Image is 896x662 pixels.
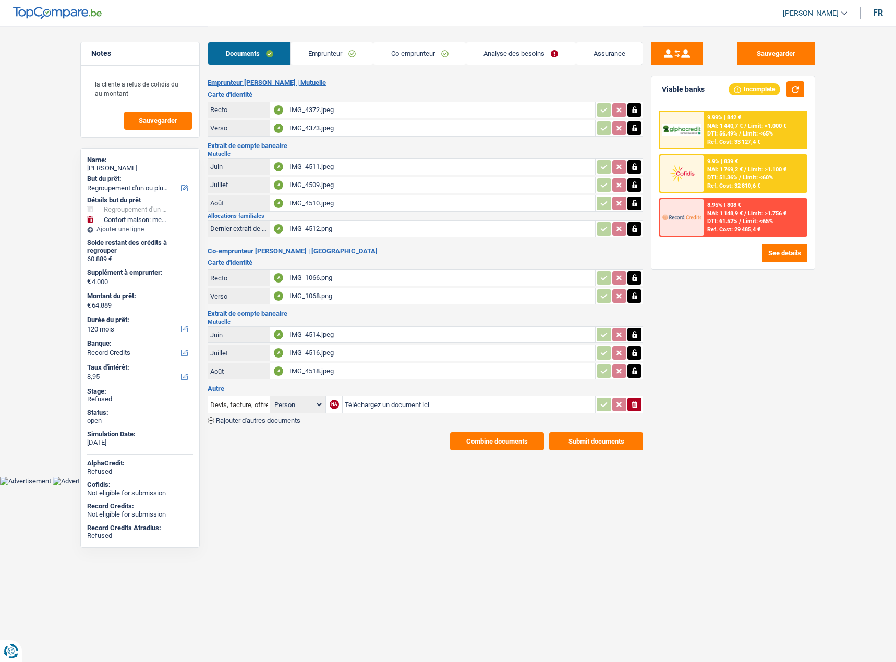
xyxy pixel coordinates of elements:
div: Not eligible for submission [87,510,193,519]
div: A [274,348,283,358]
img: Cofidis [662,164,701,183]
div: A [274,180,283,190]
span: Limit: >1.100 € [748,166,786,173]
div: Solde restant des crédits à regrouper [87,239,193,255]
a: [PERSON_NAME] [774,5,847,22]
div: Refused [87,468,193,476]
div: 9.9% | 839 € [707,158,738,165]
div: Name: [87,156,193,164]
div: [PERSON_NAME] [87,164,193,173]
button: Sauvegarder [124,112,192,130]
div: A [274,224,283,234]
div: IMG_4514.jpeg [289,327,593,342]
img: AlphaCredit [662,124,701,136]
div: IMG_4518.jpeg [289,363,593,379]
h3: Extrait de compte bancaire [208,310,643,317]
button: Submit documents [549,432,643,450]
div: A [274,330,283,339]
span: Limit: <65% [743,130,773,137]
div: Dernier extrait de compte pour vos allocations familiales [210,225,268,232]
span: DTI: 61.52% [707,218,737,225]
div: Août [210,199,268,207]
span: / [744,166,746,173]
div: A [274,291,283,301]
div: Verso [210,124,268,132]
h2: Emprunteur [PERSON_NAME] | Mutuelle [208,79,643,87]
span: NAI: 1 148,9 € [707,210,743,217]
div: IMG_4509.jpeg [289,177,593,193]
div: A [274,124,283,133]
div: Incomplete [729,83,780,95]
div: Ref. Cost: 33 127,4 € [707,139,760,145]
img: Advertisement [53,477,104,485]
div: Status: [87,409,193,417]
span: / [739,174,741,181]
div: IMG_4512.png [289,221,593,237]
span: / [744,210,746,217]
div: IMG_4373.jpeg [289,120,593,136]
h2: Mutuelle [208,319,643,325]
span: € [87,277,91,286]
button: Rajouter d'autres documents [208,417,300,424]
div: A [274,199,283,208]
span: Limit: >1.000 € [748,122,786,129]
div: fr [873,8,883,18]
label: Taux d'intérêt: [87,363,191,372]
div: Août [210,367,268,375]
span: / [739,218,741,225]
div: Juin [210,331,268,339]
div: Refused [87,395,193,403]
div: IMG_4516.jpeg [289,345,593,361]
button: See details [762,244,807,262]
h3: Carte d'identité [208,259,643,266]
span: NAI: 1 440,7 € [707,122,743,129]
div: Verso [210,292,268,300]
span: Sauvegarder [139,117,177,124]
label: Supplément à emprunter: [87,268,191,277]
div: open [87,416,193,425]
div: IMG_1066.png [289,270,593,286]
div: Viable banks [662,85,705,94]
div: 60.889 € [87,255,193,263]
span: Limit: <65% [743,218,773,225]
span: NAI: 1 769,2 € [707,166,743,173]
div: Recto [210,274,268,282]
h3: Carte d'identité [208,91,643,98]
span: Rajouter d'autres documents [216,417,300,424]
div: Juillet [210,181,268,189]
span: Limit: >1.756 € [748,210,786,217]
a: Documents [208,42,290,65]
h3: Extrait de compte bancaire [208,142,643,149]
div: 8.95% | 808 € [707,202,741,209]
div: Ajouter une ligne [87,226,193,233]
div: 9.99% | 842 € [707,114,741,121]
span: / [744,122,746,129]
div: [DATE] [87,438,193,447]
div: Record Credits: [87,502,193,510]
div: A [274,366,283,376]
div: NA [330,400,339,409]
span: DTI: 51.36% [707,174,737,181]
span: DTI: 56.49% [707,130,737,137]
div: Cofidis: [87,481,193,489]
div: Détails but du prêt [87,196,193,204]
a: Emprunteur [291,42,373,65]
div: Not eligible for submission [87,489,193,497]
span: Limit: <60% [743,174,773,181]
div: A [274,162,283,171]
a: Analyse des besoins [466,42,576,65]
a: Assurance [576,42,643,65]
div: IMG_1068.png [289,288,593,304]
button: Sauvegarder [737,42,815,65]
h2: Allocations familiales [208,213,643,219]
a: Co-emprunteur [373,42,466,65]
span: [PERSON_NAME] [783,9,839,18]
div: Recto [210,106,268,114]
label: But du prêt: [87,175,191,183]
label: Banque: [87,339,191,348]
img: TopCompare Logo [13,7,102,19]
div: AlphaCredit: [87,459,193,468]
button: Combine documents [450,432,544,450]
div: IMG_4372.jpeg [289,102,593,118]
div: IMG_4510.jpeg [289,195,593,211]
